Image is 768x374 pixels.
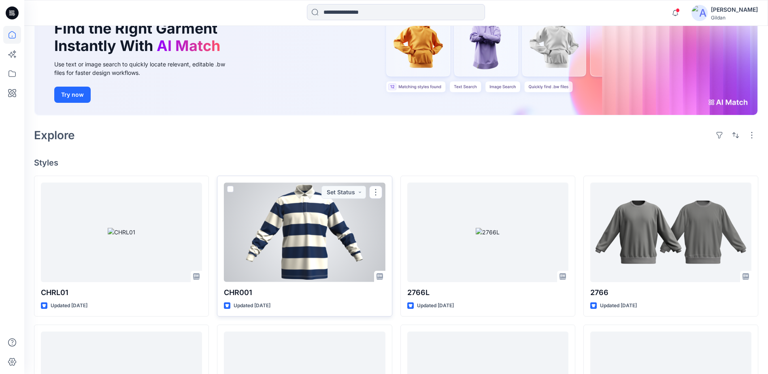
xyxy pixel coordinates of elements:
div: [PERSON_NAME] [711,5,758,15]
div: Gildan [711,15,758,21]
button: Try now [54,87,91,103]
h2: Explore [34,129,75,142]
h1: Find the Right Garment Instantly With [54,20,224,55]
span: AI Match [157,37,220,55]
p: CHR001 [224,287,385,298]
a: 2766L [407,183,568,282]
p: Updated [DATE] [600,302,637,310]
p: Updated [DATE] [51,302,87,310]
p: Updated [DATE] [234,302,270,310]
h4: Styles [34,158,758,168]
p: 2766 [590,287,751,298]
p: Updated [DATE] [417,302,454,310]
a: CHRL01 [41,183,202,282]
a: CHR001 [224,183,385,282]
div: Use text or image search to quickly locate relevant, editable .bw files for faster design workflows. [54,60,236,77]
p: 2766L [407,287,568,298]
img: avatar [691,5,708,21]
a: 2766 [590,183,751,282]
p: CHRL01 [41,287,202,298]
